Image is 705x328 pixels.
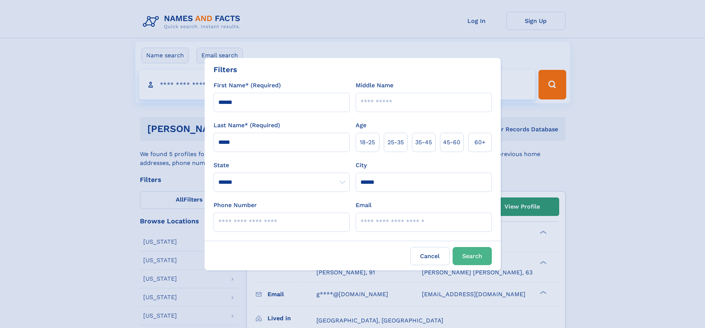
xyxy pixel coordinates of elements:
label: Last Name* (Required) [214,121,280,130]
label: Middle Name [356,81,393,90]
button: Search [453,247,492,265]
label: State [214,161,350,170]
span: 35‑45 [415,138,432,147]
label: Phone Number [214,201,257,210]
span: 45‑60 [443,138,460,147]
div: Filters [214,64,237,75]
label: Email [356,201,372,210]
label: Age [356,121,366,130]
label: Cancel [410,247,450,265]
span: 25‑35 [387,138,404,147]
label: City [356,161,367,170]
span: 18‑25 [360,138,375,147]
label: First Name* (Required) [214,81,281,90]
span: 60+ [474,138,486,147]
